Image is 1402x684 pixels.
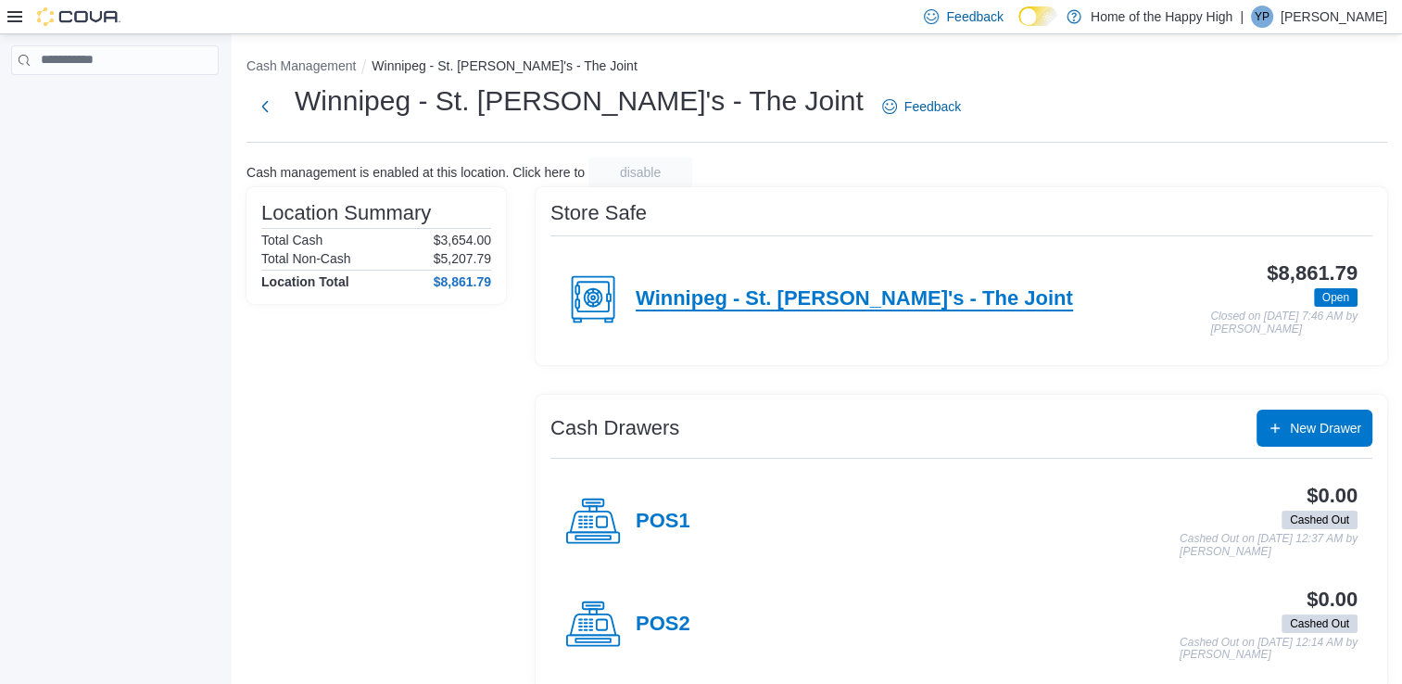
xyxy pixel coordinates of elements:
[246,57,1387,79] nav: An example of EuiBreadcrumbs
[1240,6,1244,28] p: |
[261,274,349,289] h4: Location Total
[1307,589,1358,611] h3: $0.00
[261,202,431,224] h3: Location Summary
[1282,511,1358,529] span: Cashed Out
[246,165,585,180] p: Cash management is enabled at this location. Click here to
[904,97,961,116] span: Feedback
[261,251,351,266] h6: Total Non-Cash
[1251,6,1273,28] div: Yatin Pahwa
[1290,512,1349,528] span: Cashed Out
[1281,6,1387,28] p: [PERSON_NAME]
[372,58,637,73] button: Winnipeg - St. [PERSON_NAME]'s - The Joint
[246,88,284,125] button: Next
[1180,637,1358,662] p: Cashed Out on [DATE] 12:14 AM by [PERSON_NAME]
[246,58,356,73] button: Cash Management
[1282,614,1358,633] span: Cashed Out
[946,7,1003,26] span: Feedback
[434,274,491,289] h4: $8,861.79
[1307,485,1358,507] h3: $0.00
[636,613,690,637] h4: POS2
[588,158,692,187] button: disable
[1322,289,1349,306] span: Open
[550,417,679,439] h3: Cash Drawers
[1210,310,1358,336] p: Closed on [DATE] 7:46 AM by [PERSON_NAME]
[434,233,491,247] p: $3,654.00
[1180,533,1358,558] p: Cashed Out on [DATE] 12:37 AM by [PERSON_NAME]
[295,82,864,120] h1: Winnipeg - St. [PERSON_NAME]'s - The Joint
[1255,6,1269,28] span: YP
[1290,419,1361,437] span: New Drawer
[620,163,661,182] span: disable
[636,510,690,534] h4: POS1
[1290,615,1349,632] span: Cashed Out
[1267,262,1358,285] h3: $8,861.79
[1018,6,1057,26] input: Dark Mode
[1091,6,1232,28] p: Home of the Happy High
[261,233,322,247] h6: Total Cash
[37,7,120,26] img: Cova
[1018,26,1019,27] span: Dark Mode
[875,88,968,125] a: Feedback
[636,287,1073,311] h4: Winnipeg - St. [PERSON_NAME]'s - The Joint
[1314,288,1358,307] span: Open
[550,202,647,224] h3: Store Safe
[1257,410,1372,447] button: New Drawer
[434,251,491,266] p: $5,207.79
[11,79,219,123] nav: Complex example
